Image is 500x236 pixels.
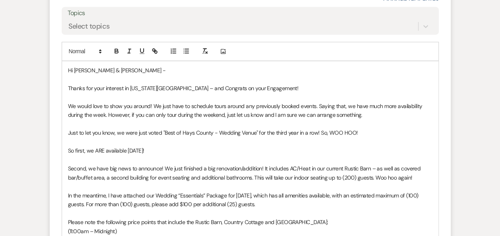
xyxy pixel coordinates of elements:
[68,102,432,120] p: We would love to show you around! We just have to schedule tours around any previously booked eve...
[68,84,432,93] p: Thanks for your interest in [US_STATE][GEOGRAPHIC_DATA] – and Congrats on your Engagement!
[68,66,432,75] p: Hi [PERSON_NAME] & [PERSON_NAME] -
[68,21,110,32] div: Select topics
[68,128,432,137] p: Just to let you know, we were just voted "Best of Hays County - Wedding Venue" for the third year...
[68,217,432,226] p: Please note the following price points that include the Rustic Barn, Country Cottage and [GEOGRAP...
[68,191,432,209] p: In the meantime, I have attached our Wedding “Essentials” Package for [DATE], which has all ameni...
[68,226,432,235] p: (11:00am – Midnight)
[68,165,422,181] span: Second, we have big news to announce! We just finished a big renovation/addition! It includes AC/...
[68,146,432,155] p: So first, we ARE available [DATE]!
[68,8,433,19] label: Topics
